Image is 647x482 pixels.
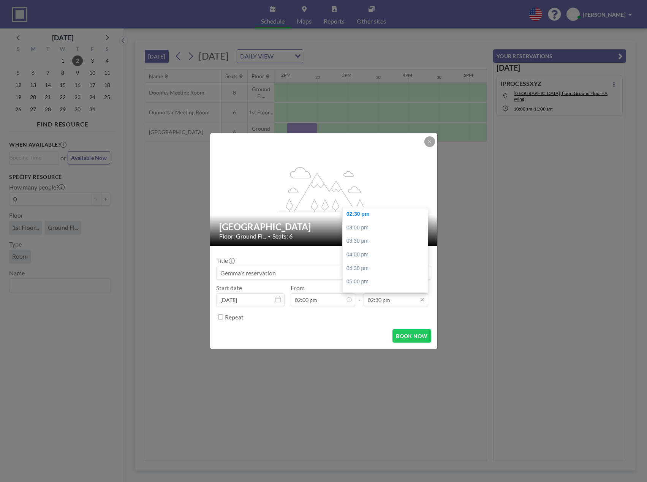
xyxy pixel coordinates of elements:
[225,313,244,321] label: Repeat
[343,234,432,248] div: 03:30 pm
[392,329,431,343] button: BOOK NOW
[217,266,431,279] input: Gemma's reservation
[343,207,432,221] div: 02:30 pm
[343,248,432,262] div: 04:00 pm
[343,262,432,275] div: 04:30 pm
[279,166,369,212] g: flex-grow: 1.2;
[291,284,305,292] label: From
[268,234,271,239] span: •
[216,284,242,292] label: Start date
[343,275,432,289] div: 05:00 pm
[219,232,266,240] span: Floor: Ground Fl...
[343,289,432,302] div: 05:30 pm
[272,232,293,240] span: Seats: 6
[219,221,429,232] h2: [GEOGRAPHIC_DATA]
[358,287,361,303] span: -
[216,257,234,264] label: Title
[343,221,432,235] div: 03:00 pm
